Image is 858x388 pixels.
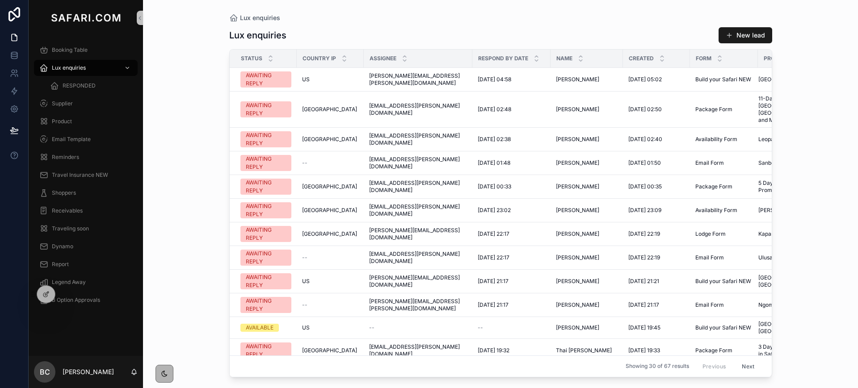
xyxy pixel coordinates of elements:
[34,274,138,290] a: Legend Away
[628,324,660,331] span: [DATE] 19:45
[302,324,358,331] a: US
[302,106,357,113] span: [GEOGRAPHIC_DATA]
[556,347,618,354] a: Thai [PERSON_NAME]
[758,254,823,261] a: Ulusaba
[52,154,79,161] span: Reminders
[478,207,511,214] span: [DATE] 23:02
[628,301,659,309] span: [DATE] 21:17
[478,347,545,354] a: [DATE] 19:32
[478,301,509,309] span: [DATE] 21:17
[628,159,661,167] span: [DATE] 01:50
[695,278,753,285] a: Build your Safari NEW
[369,227,467,241] span: [PERSON_NAME][EMAIL_ADDRESS][DOMAIN_NAME]
[556,183,599,190] span: [PERSON_NAME]
[556,347,612,354] span: Thai [PERSON_NAME]
[556,159,599,167] span: [PERSON_NAME]
[478,278,509,285] span: [DATE] 21:17
[478,159,510,167] span: [DATE] 01:48
[369,343,467,358] span: [EMAIL_ADDRESS][PERSON_NAME][DOMAIN_NAME]
[34,60,138,76] a: Lux enquiries
[695,207,737,214] span: Availability Form
[246,71,286,88] div: AWAITING REPLY
[240,273,291,289] a: AWAITING REPLY
[628,183,662,190] span: [DATE] 00:35
[52,225,89,232] span: Traveling soon
[556,183,618,190] a: [PERSON_NAME]
[229,13,280,22] a: Lux enquiries
[34,185,138,201] a: Shoppers
[478,183,511,190] span: [DATE] 00:33
[369,298,467,312] span: [PERSON_NAME][EMAIL_ADDRESS][PERSON_NAME][DOMAIN_NAME]
[758,274,823,288] span: [GEOGRAPHIC_DATA] & [GEOGRAPHIC_DATA]
[628,106,662,113] span: [DATE] 02:50
[695,159,753,167] a: Email Form
[556,76,618,83] a: [PERSON_NAME]
[628,136,662,143] span: [DATE] 02:40
[696,55,711,62] span: Form
[34,221,138,237] a: Traveling soon
[478,136,511,143] span: [DATE] 02:38
[369,179,467,194] span: [EMAIL_ADDRESS][PERSON_NAME][DOMAIN_NAME]
[628,324,685,331] a: [DATE] 19:45
[736,359,761,373] button: Next
[34,238,138,254] a: Dynamo
[695,347,732,354] span: Package Form
[302,159,307,167] span: --
[34,96,138,112] a: Supplier
[695,254,753,261] a: Email Form
[628,254,685,261] a: [DATE] 22:19
[478,324,483,331] span: --
[369,72,467,87] a: [PERSON_NAME][EMAIL_ADDRESS][PERSON_NAME][DOMAIN_NAME]
[758,301,777,309] span: Ngoma
[52,261,69,268] span: Report
[302,230,358,238] a: [GEOGRAPHIC_DATA]
[302,278,310,285] span: US
[758,254,779,261] span: Ulusaba
[302,254,307,261] span: --
[556,230,618,238] a: [PERSON_NAME]
[758,95,823,124] a: 11-Day [GEOGRAPHIC_DATA], [GEOGRAPHIC_DATA] and Madikwe Safari
[302,136,358,143] a: [GEOGRAPHIC_DATA]
[628,207,685,214] a: [DATE] 23:09
[240,155,291,171] a: AWAITING REPLY
[478,347,509,354] span: [DATE] 19:32
[695,76,753,83] a: Build your Safari NEW
[695,136,753,143] a: Availability Form
[34,131,138,147] a: Email Template
[478,324,545,331] a: --
[369,156,467,170] span: [EMAIL_ADDRESS][PERSON_NAME][DOMAIN_NAME]
[478,254,545,261] a: [DATE] 22:17
[52,118,72,125] span: Product
[556,207,599,214] span: [PERSON_NAME]
[303,55,336,62] span: Country IP
[302,324,310,331] span: US
[240,101,291,117] a: AWAITING REPLY
[478,76,511,83] span: [DATE] 04:58
[34,42,138,58] a: Booking Table
[246,202,286,218] div: AWAITING REPLY
[370,55,396,62] span: Assignee
[758,136,823,143] a: Leopard Hills
[628,76,662,83] span: [DATE] 05:02
[758,321,823,335] span: [GEOGRAPHIC_DATA] / [GEOGRAPHIC_DATA]
[63,82,96,89] span: RESPONDED
[758,136,791,143] span: Leopard Hills
[626,363,689,370] span: Showing 30 of 67 results
[52,296,100,304] span: B Option Approvals
[556,324,599,331] span: [PERSON_NAME]
[52,171,108,179] span: Travel Insurance NEW
[302,347,357,354] span: [GEOGRAPHIC_DATA]
[246,297,286,313] div: AWAITING REPLY
[34,256,138,272] a: Report
[369,274,467,288] a: [PERSON_NAME][EMAIL_ADDRESS][DOMAIN_NAME]
[556,301,599,309] span: [PERSON_NAME]
[764,55,791,62] span: Product
[240,202,291,218] a: AWAITING REPLY
[556,324,618,331] a: [PERSON_NAME]
[302,207,358,214] a: [GEOGRAPHIC_DATA]
[240,71,291,88] a: AWAITING REPLY
[369,324,374,331] span: --
[302,230,357,238] span: [GEOGRAPHIC_DATA]
[302,159,358,167] a: --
